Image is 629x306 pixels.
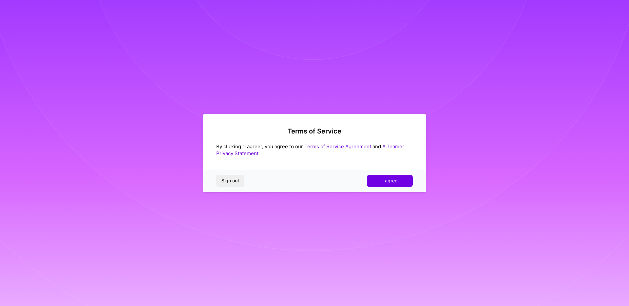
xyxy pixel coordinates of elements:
button: Sign out [216,175,244,187]
div: By clicking "I agree", you agree to our and [216,143,413,157]
span: I agree [382,177,397,184]
a: Terms of Service Agreement [304,143,371,150]
h2: Terms of Service [216,127,413,135]
span: Sign out [221,177,239,184]
button: I agree [367,175,413,187]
